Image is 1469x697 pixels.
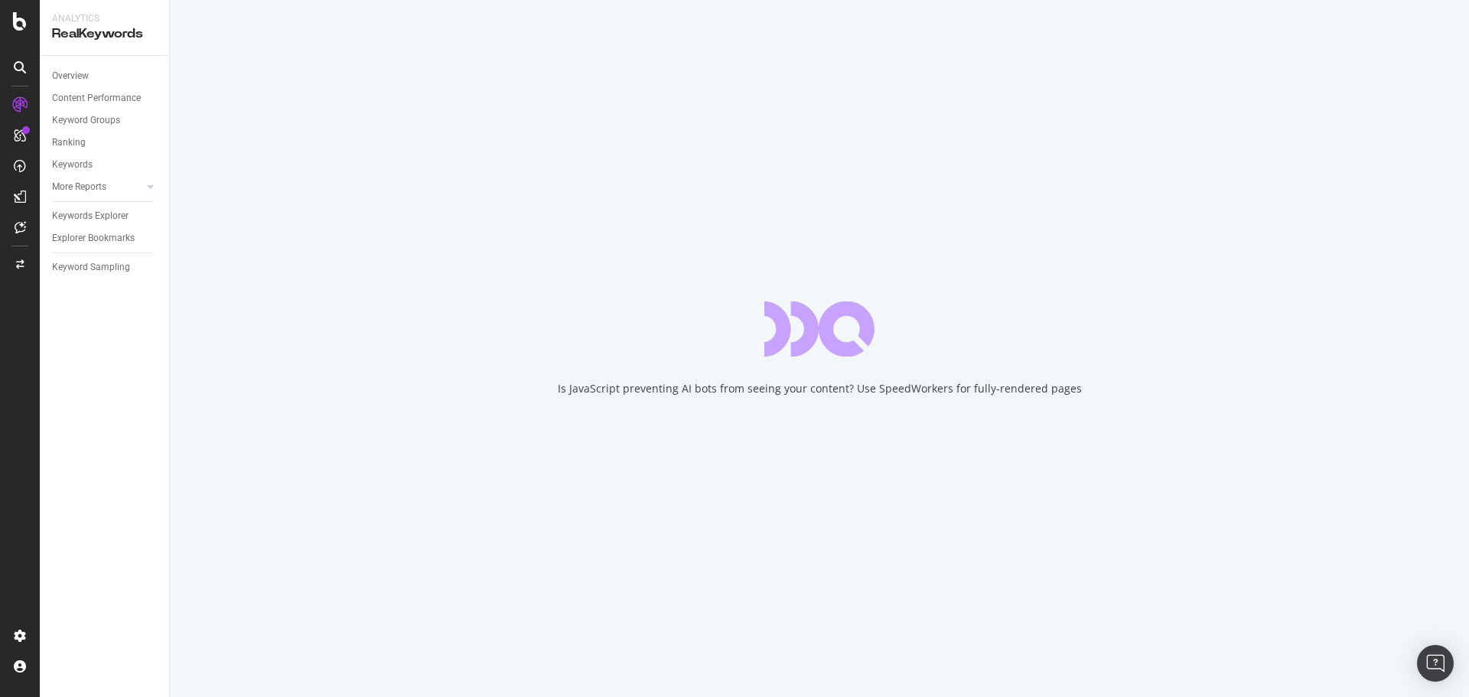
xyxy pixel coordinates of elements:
div: Keyword Sampling [52,259,130,275]
div: RealKeywords [52,25,157,43]
a: More Reports [52,179,143,195]
div: Explorer Bookmarks [52,230,135,246]
div: Analytics [52,12,157,25]
div: Keywords Explorer [52,208,129,224]
div: More Reports [52,179,106,195]
div: Overview [52,68,89,84]
div: Ranking [52,135,86,151]
a: Ranking [52,135,158,151]
a: Overview [52,68,158,84]
div: Keywords [52,157,93,173]
a: Keyword Groups [52,112,158,129]
div: Content Performance [52,90,141,106]
div: Open Intercom Messenger [1417,645,1454,682]
a: Keywords Explorer [52,208,158,224]
a: Keyword Sampling [52,259,158,275]
a: Content Performance [52,90,158,106]
div: animation [764,301,875,357]
div: Keyword Groups [52,112,120,129]
a: Keywords [52,157,158,173]
div: Is JavaScript preventing AI bots from seeing your content? Use SpeedWorkers for fully-rendered pages [558,381,1082,396]
a: Explorer Bookmarks [52,230,158,246]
